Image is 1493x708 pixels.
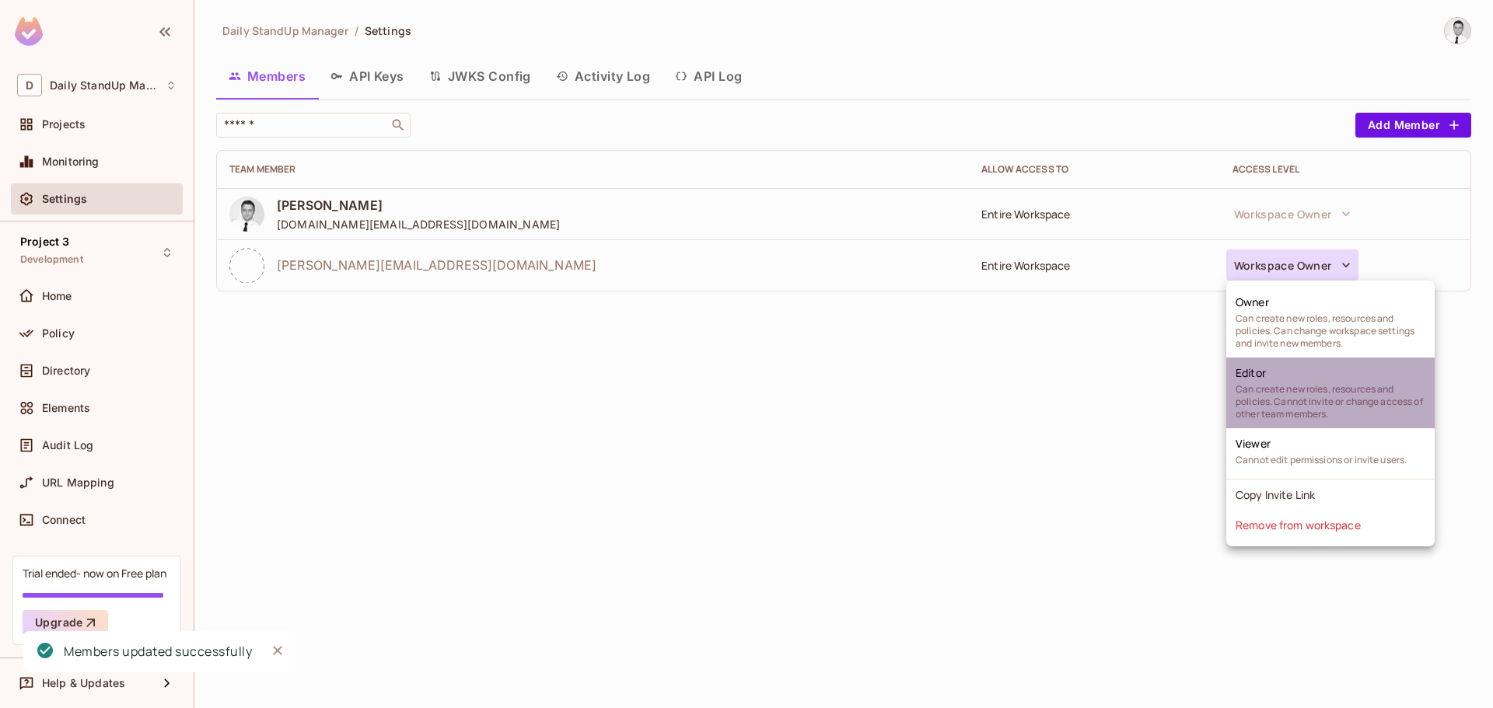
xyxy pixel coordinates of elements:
[1236,365,1266,380] span: Editor
[1226,510,1435,540] li: Remove from workspace
[1236,295,1269,309] span: Owner
[1236,312,1425,350] span: Can create new roles, resources and policies. Can change workspace settings and invite new members.
[266,639,289,662] button: Close
[1226,480,1435,510] li: Copy Invite Link
[1236,436,1271,451] span: Viewer
[1236,383,1425,420] span: Can create new roles, resources and policies. Cannot invite or change access of other team members.
[1236,454,1407,466] span: Cannot edit permissions or invite users.
[64,642,252,661] div: Members updated successfully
